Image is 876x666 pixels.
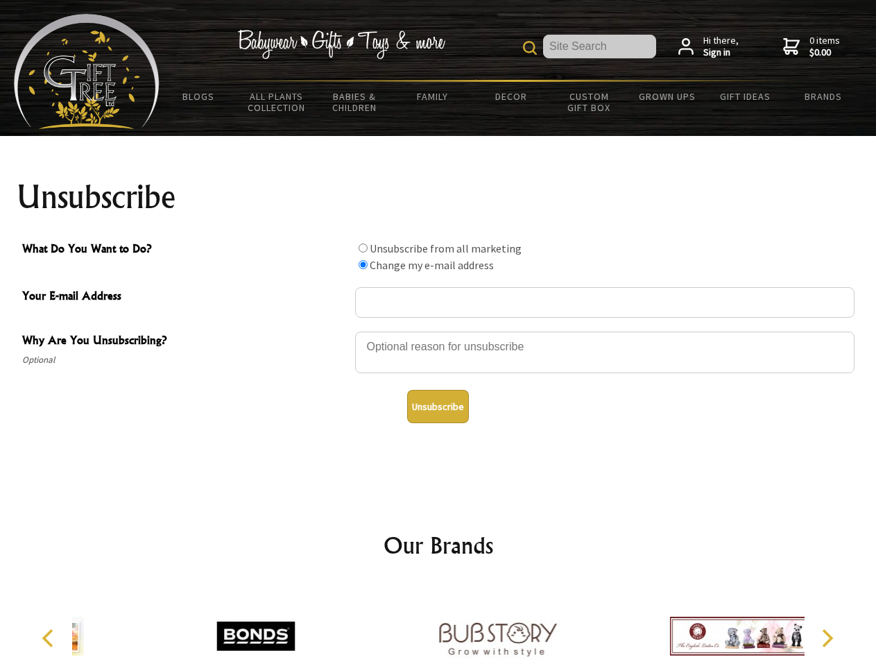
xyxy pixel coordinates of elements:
[407,390,469,423] button: Unsubscribe
[22,287,348,307] span: Your E-mail Address
[543,35,656,58] input: Site Search
[22,332,348,352] span: Why Are You Unsubscribing?
[359,260,368,269] input: What Do You Want to Do?
[316,82,394,122] a: Babies & Children
[809,34,840,59] span: 0 items
[811,623,842,654] button: Next
[22,352,348,368] span: Optional
[17,180,860,214] h1: Unsubscribe
[238,82,316,122] a: All Plants Collection
[523,41,537,55] img: product search
[237,30,445,59] img: Babywear - Gifts - Toys & more
[160,82,238,111] a: BLOGS
[355,332,854,373] textarea: Why Are You Unsubscribing?
[355,287,854,318] input: Your E-mail Address
[22,240,348,260] span: What Do You Want to Do?
[809,46,840,59] strong: $0.00
[35,623,65,654] button: Previous
[370,258,494,272] label: Change my e-mail address
[703,46,739,59] strong: Sign in
[703,35,739,59] span: Hi there,
[784,82,863,111] a: Brands
[783,35,840,59] a: 0 items$0.00
[678,35,739,59] a: Hi there,Sign in
[628,82,706,111] a: Grown Ups
[706,82,784,111] a: Gift Ideas
[394,82,472,111] a: Family
[550,82,628,122] a: Custom Gift Box
[472,82,550,111] a: Decor
[370,241,522,255] label: Unsubscribe from all marketing
[14,14,160,129] img: Babyware - Gifts - Toys and more...
[28,529,849,562] h2: Our Brands
[359,244,368,253] input: What Do You Want to Do?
